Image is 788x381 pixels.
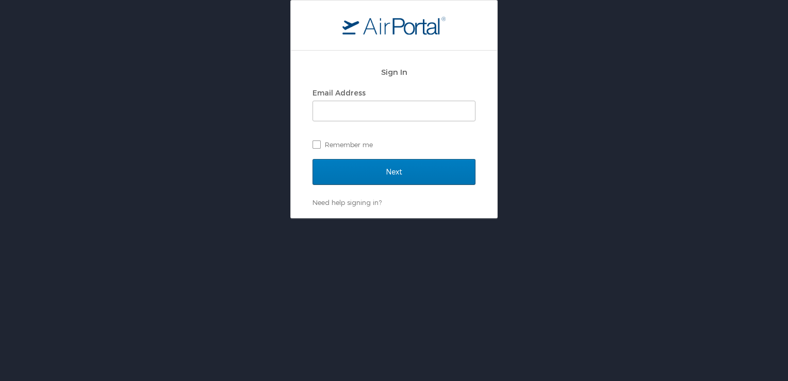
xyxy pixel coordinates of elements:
h2: Sign In [313,66,475,78]
label: Email Address [313,88,366,97]
a: Need help signing in? [313,198,382,207]
label: Remember me [313,137,475,152]
input: Next [313,159,475,185]
img: logo [342,16,446,35]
